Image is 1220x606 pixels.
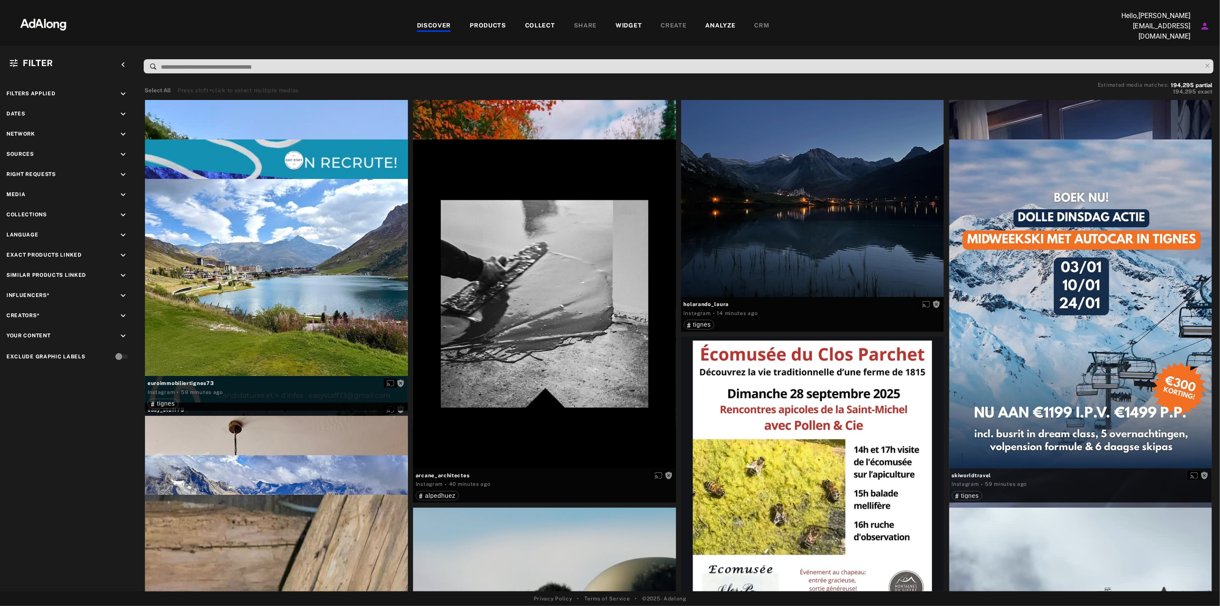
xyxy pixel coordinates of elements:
[1105,11,1191,42] p: Hello, [PERSON_NAME][EMAIL_ADDRESS][DOMAIN_NAME]
[6,333,50,339] span: Your Content
[118,271,128,280] i: keyboard_arrow_down
[6,91,56,97] span: Filters applied
[419,493,456,499] div: alpedhuez
[470,21,506,31] div: PRODUCTS
[534,595,572,603] a: Privacy Policy
[525,21,555,31] div: COLLECT
[6,232,39,238] span: Language
[661,21,687,31] div: CREATE
[1177,565,1220,606] iframe: Chat Widget
[118,230,128,240] i: keyboard_arrow_down
[1098,82,1169,88] span: Estimated media matches:
[118,210,128,220] i: keyboard_arrow_down
[577,595,580,603] span: •
[425,492,456,499] span: alpedhuez
[449,481,491,487] time: 2025-09-23T15:04:23.000Z
[933,301,940,307] span: Rights not requested
[755,21,770,31] div: CRM
[616,21,642,31] div: WIDGET
[693,321,711,328] span: tignes
[118,60,128,70] i: keyboard_arrow_left
[1098,88,1212,96] button: 194,295exact
[118,89,128,99] i: keyboard_arrow_down
[118,331,128,341] i: keyboard_arrow_down
[6,191,26,197] span: Media
[6,353,85,361] div: Exclude Graphic Labels
[118,311,128,321] i: keyboard_arrow_down
[118,109,128,119] i: keyboard_arrow_down
[417,21,451,31] div: DISCOVER
[145,86,171,95] button: Select All
[6,272,86,278] span: Similar Products Linked
[6,312,39,318] span: Creators*
[684,309,711,317] div: Instagram
[920,300,933,309] button: Enable diffusion on this media
[416,480,443,488] div: Instagram
[416,472,673,479] span: arcane_architectes
[1171,83,1212,88] button: 194,295partial
[713,310,715,317] span: ·
[574,21,597,31] div: SHARE
[1198,19,1212,33] button: Account settings
[118,251,128,260] i: keyboard_arrow_down
[118,170,128,179] i: keyboard_arrow_down
[1171,82,1194,88] span: 194,295
[1173,88,1196,95] span: 194,295
[118,291,128,300] i: keyboard_arrow_down
[118,150,128,159] i: keyboard_arrow_down
[6,151,34,157] span: Sources
[23,58,53,68] span: Filter
[118,190,128,200] i: keyboard_arrow_down
[706,21,736,31] div: ANALYZE
[635,595,637,603] span: •
[652,471,665,480] button: Enable diffusion on this media
[6,292,49,298] span: Influencers*
[684,300,942,308] span: holarando_laura
[687,321,711,327] div: tignes
[445,481,447,488] span: ·
[6,171,56,177] span: Right Requests
[665,472,673,478] span: Rights not requested
[584,595,630,603] a: Terms of Service
[178,86,299,95] div: Press shift+click to select multiple medias
[6,111,25,117] span: Dates
[118,130,128,139] i: keyboard_arrow_down
[717,310,758,316] time: 2025-09-23T15:30:00.000Z
[6,131,35,137] span: Network
[642,595,686,603] span: © 2025 - Adalong
[6,11,81,36] img: 63233d7d88ed69de3c212112c67096b6.png
[6,252,82,258] span: Exact Products Linked
[6,212,47,218] span: Collections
